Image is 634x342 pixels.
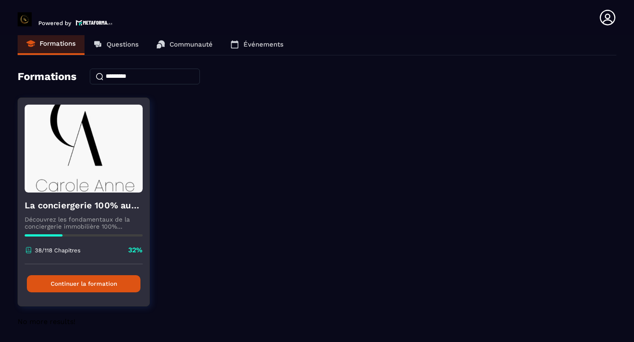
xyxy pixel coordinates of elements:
button: Continuer la formation [27,275,140,292]
img: logo [76,19,113,26]
p: Communauté [170,40,213,48]
h4: La conciergerie 100% automatisée [25,199,143,211]
img: logo-branding [18,12,32,26]
p: Événements [243,40,284,48]
h4: Formations [18,70,77,83]
a: Communauté [147,34,221,55]
p: Powered by [38,20,71,26]
span: No more results! [18,317,75,326]
a: Formations [18,34,85,55]
p: Questions [107,40,139,48]
a: Questions [85,34,147,55]
p: Découvrez les fondamentaux de la conciergerie immobilière 100% automatisée. Cette formation est c... [25,216,143,230]
a: formation-backgroundLa conciergerie 100% automatiséeDécouvrez les fondamentaux de la conciergerie... [18,98,161,317]
img: formation-background [25,105,143,193]
p: 38/118 Chapitres [35,247,81,254]
p: Formations [40,40,76,47]
p: 32% [128,245,143,255]
a: Événements [221,34,292,55]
